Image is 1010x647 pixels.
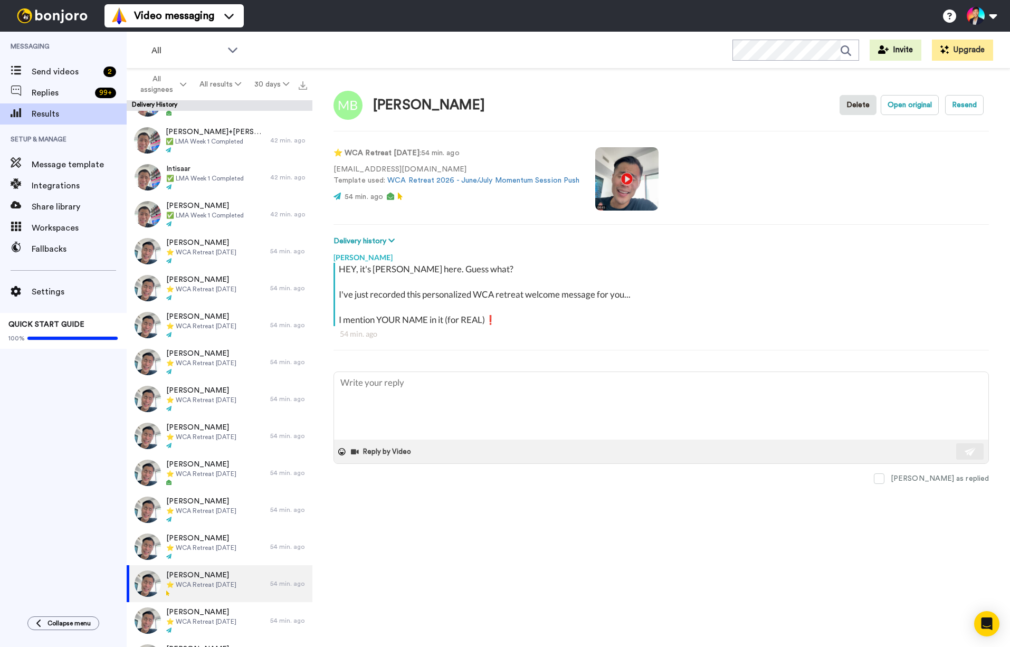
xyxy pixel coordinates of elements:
span: 54 min. ago [345,193,383,201]
span: ✅ LMA Week 1 Completed [166,174,244,183]
img: 3dc50ff5-c739-4fd6-966b-e490233fd944-thumb.jpg [135,312,161,338]
span: ⭐️ WCA Retreat [DATE] [166,359,236,367]
img: 3dc50ff5-c739-4fd6-966b-e490233fd944-thumb.jpg [135,423,161,449]
button: All results [193,75,248,94]
span: ✅ LMA Week 1 Completed [166,137,265,146]
span: 100% [8,334,25,342]
button: Reply by Video [350,444,414,460]
span: ⭐️ WCA Retreat [DATE] [166,248,236,256]
a: [PERSON_NAME]⭐️ WCA Retreat [DATE]54 min. ago [127,380,312,417]
span: [PERSON_NAME] [166,201,244,211]
span: [PERSON_NAME] [166,422,236,433]
img: 3dc50ff5-c739-4fd6-966b-e490233fd944-thumb.jpg [135,349,161,375]
span: Message template [32,158,127,171]
span: ⭐️ WCA Retreat [DATE] [166,396,236,404]
span: ⭐️ WCA Retreat [DATE] [166,322,236,330]
span: [PERSON_NAME] [166,385,236,396]
div: 54 min. ago [270,432,307,440]
span: Workspaces [32,222,127,234]
a: [PERSON_NAME]⭐️ WCA Retreat [DATE]54 min. ago [127,491,312,528]
button: 30 days [247,75,296,94]
img: 3dc50ff5-c739-4fd6-966b-e490233fd944-thumb.jpg [135,534,161,560]
span: ⭐️ WCA Retreat [DATE] [166,433,236,441]
span: Collapse menu [47,619,91,627]
a: [PERSON_NAME]⭐️ WCA Retreat [DATE]54 min. ago [127,417,312,454]
img: 3dc50ff5-c739-4fd6-966b-e490233fd944-thumb.jpg [135,275,161,301]
a: [PERSON_NAME]+[PERSON_NAME]✅ LMA Week 1 Completed42 min. ago [127,122,312,159]
span: [PERSON_NAME] [166,570,236,581]
img: 3dc50ff5-c739-4fd6-966b-e490233fd944-thumb.jpg [135,386,161,412]
span: Send videos [32,65,99,78]
button: Upgrade [932,40,993,61]
img: send-white.svg [965,448,976,456]
a: [PERSON_NAME]⭐️ WCA Retreat [DATE]54 min. ago [127,565,312,602]
div: 54 min. ago [270,506,307,514]
p: : 54 min. ago [334,148,579,159]
span: All assignees [135,74,178,95]
div: 42 min. ago [270,173,307,182]
img: export.svg [299,81,307,90]
span: [PERSON_NAME] [166,237,236,248]
div: [PERSON_NAME] as replied [891,473,989,484]
button: Collapse menu [27,616,99,630]
a: Invite [870,40,921,61]
button: Open original [881,95,939,115]
a: [PERSON_NAME]⭐️ WCA Retreat [DATE]54 min. ago [127,344,312,380]
div: 54 min. ago [270,358,307,366]
a: Intisaar✅ LMA Week 1 Completed42 min. ago [127,159,312,196]
a: [PERSON_NAME]⭐️ WCA Retreat [DATE]54 min. ago [127,528,312,565]
img: Image of Michelle Bongiorno [334,91,363,120]
a: [PERSON_NAME]⭐️ WCA Retreat [DATE]54 min. ago [127,454,312,491]
button: Delete [840,95,876,115]
div: Open Intercom Messenger [974,611,999,636]
div: 54 min. ago [270,247,307,255]
span: Integrations [32,179,127,192]
span: [PERSON_NAME] [166,533,236,544]
img: 3dc50ff5-c739-4fd6-966b-e490233fd944-thumb.jpg [135,497,161,523]
button: Resend [945,95,984,115]
img: dbc18dbf-1a8a-4ae3-b6d1-6f6362860e0d-thumb.jpg [135,201,161,227]
button: All assignees [129,70,193,99]
span: Fallbacks [32,243,127,255]
a: [PERSON_NAME]⭐️ WCA Retreat [DATE]54 min. ago [127,307,312,344]
span: ⭐️ WCA Retreat [DATE] [166,544,236,552]
div: 54 min. ago [270,543,307,551]
span: Results [32,108,127,120]
span: Share library [32,201,127,213]
a: [PERSON_NAME]⭐️ WCA Retreat [DATE]54 min. ago [127,233,312,270]
a: WCA Retreat 2026 - June/July Momentum Session Push [387,177,579,184]
span: Video messaging [134,8,214,23]
span: All [151,44,222,57]
span: QUICK START GUIDE [8,321,84,328]
strong: ⭐️ WCA Retreat [DATE] [334,149,420,157]
div: 54 min. ago [270,284,307,292]
span: ⭐️ WCA Retreat [DATE] [166,507,236,515]
div: 54 min. ago [270,321,307,329]
button: Export all results that match these filters now. [296,77,310,92]
span: ⭐️ WCA Retreat [DATE] [166,617,236,626]
div: 54 min. ago [270,469,307,477]
div: 54 min. ago [270,616,307,625]
span: [PERSON_NAME] [166,274,236,285]
div: 42 min. ago [270,136,307,145]
img: vm-color.svg [111,7,128,24]
img: 3dc50ff5-c739-4fd6-966b-e490233fd944-thumb.jpg [135,238,161,264]
div: 99 + [95,88,116,98]
div: Delivery History [127,100,312,111]
a: [PERSON_NAME]✅ LMA Week 1 Completed42 min. ago [127,196,312,233]
span: ⭐️ WCA Retreat [DATE] [166,581,236,589]
img: 3dc50ff5-c739-4fd6-966b-e490233fd944-thumb.jpg [135,460,161,486]
span: Settings [32,286,127,298]
div: [PERSON_NAME] [373,98,485,113]
div: 54 min. ago [340,329,983,339]
span: [PERSON_NAME] [166,348,236,359]
div: 2 [103,66,116,77]
img: dbc18dbf-1a8a-4ae3-b6d1-6f6362860e0d-thumb.jpg [135,164,161,191]
div: 54 min. ago [270,395,307,403]
img: 3dc50ff5-c739-4fd6-966b-e490233fd944-thumb.jpg [135,570,161,597]
img: dbc18dbf-1a8a-4ae3-b6d1-6f6362860e0d-thumb.jpg [134,127,160,154]
span: [PERSON_NAME] [166,496,236,507]
span: [PERSON_NAME] [166,311,236,322]
img: bj-logo-header-white.svg [13,8,92,23]
div: 54 min. ago [270,579,307,588]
